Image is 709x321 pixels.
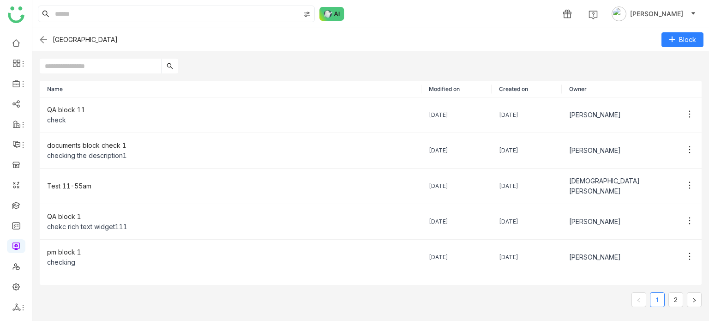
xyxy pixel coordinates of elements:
button: [PERSON_NAME] [610,6,698,21]
a: 1 [650,293,664,307]
span: [DEMOGRAPHIC_DATA][PERSON_NAME] [569,176,680,196]
div: Release block [47,283,414,293]
img: ask-buddy-normal.svg [319,7,344,21]
div: [DATE] [499,218,554,226]
div: chekc rich text widget111 [47,222,414,232]
span: [PERSON_NAME] [569,145,621,156]
div: checking [47,257,414,267]
div: [DATE] [429,146,484,155]
span: [PERSON_NAME] [569,110,621,120]
div: [DATE] [429,111,484,120]
div: [DATE] [499,111,554,120]
th: Modified on [421,81,492,97]
div: check [47,115,414,125]
div: [GEOGRAPHIC_DATA] [53,36,118,43]
div: [DATE] [429,218,484,226]
div: QA block 11 [47,105,414,115]
th: Name [40,81,421,97]
span: [PERSON_NAME] [569,217,621,227]
button: Block [661,32,703,47]
div: pm block 1 [47,247,414,257]
div: [DATE] [499,146,554,155]
div: [DATE] [499,182,554,191]
img: search-type.svg [303,11,311,18]
span: Block [679,35,696,45]
button: Previous Page [631,292,646,307]
th: Owner [562,81,702,97]
span: [PERSON_NAME] [630,9,683,19]
div: Test 11-55am [47,181,414,191]
span: [PERSON_NAME] [569,252,621,262]
div: documents block check 1 [47,140,414,151]
div: [DATE] [429,182,484,191]
img: back.svg [38,34,49,45]
div: checking the description1 [47,151,414,161]
img: help.svg [589,10,598,19]
button: Next Page [687,292,702,307]
li: 2 [668,292,683,307]
a: 2 [669,293,683,307]
img: avatar [612,6,626,21]
div: [DATE] [499,253,554,262]
div: [DATE] [429,253,484,262]
img: logo [8,6,24,23]
th: Created on [492,81,562,97]
li: 1 [650,292,665,307]
div: QA block 1 [47,212,414,222]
